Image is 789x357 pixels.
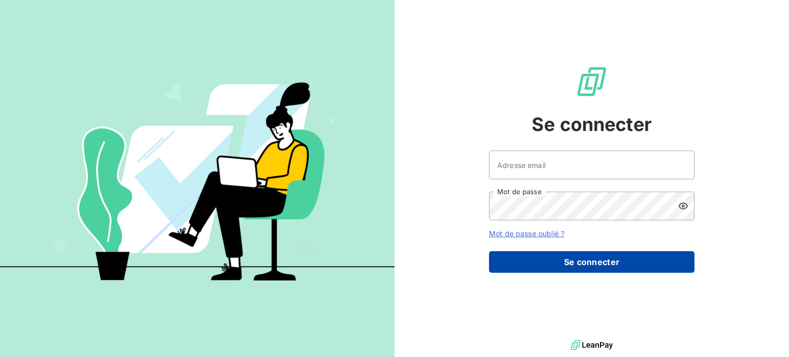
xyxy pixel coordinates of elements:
span: Se connecter [532,110,652,138]
img: Logo LeanPay [575,65,608,98]
a: Mot de passe oublié ? [489,229,565,238]
input: placeholder [489,151,694,179]
button: Se connecter [489,251,694,273]
img: logo [571,337,613,353]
